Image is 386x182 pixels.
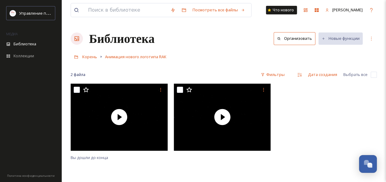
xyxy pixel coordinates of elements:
[274,32,318,45] a: Организовать
[14,53,34,59] span: Коллекции
[266,6,297,14] a: Что нового
[82,54,97,59] span: Корень
[71,72,85,78] span: 2 файла
[71,155,108,160] span: Вы дошли до конца
[284,36,312,41] font: Организовать
[71,84,168,150] img: Миниатюру
[189,4,248,16] a: Посмотреть все файлы
[14,41,36,47] span: Библиотека
[273,7,294,13] font: Что нового
[305,69,340,81] div: Дата создания
[82,53,97,60] a: Корень
[174,84,271,150] img: Миниатюру
[322,4,366,16] a: [PERSON_NAME]
[193,7,238,13] font: Посмотреть все файлы
[359,155,377,173] button: Открыть чат
[329,36,360,41] font: Новые функции
[6,32,18,36] span: МЕДИА
[89,29,154,48] a: Библиотека
[7,174,55,178] span: Политика конфиденциальности
[274,32,315,45] button: Организовать
[318,32,363,44] button: Новые функции
[85,3,167,17] input: Поиск в библиотеке
[10,10,16,16] img: Logo_RAKTDA_RGB-01.png
[105,54,166,59] span: Анимация нового логотипа RAK
[19,10,125,16] span: Управление по развитию туризма [GEOGRAPHIC_DATA]
[7,172,55,179] a: Политика конфиденциальности
[332,7,363,13] span: [PERSON_NAME]
[343,72,368,78] span: Выбрать все
[266,72,285,78] font: Фильтры
[105,53,166,60] a: Анимация нового логотипа RAK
